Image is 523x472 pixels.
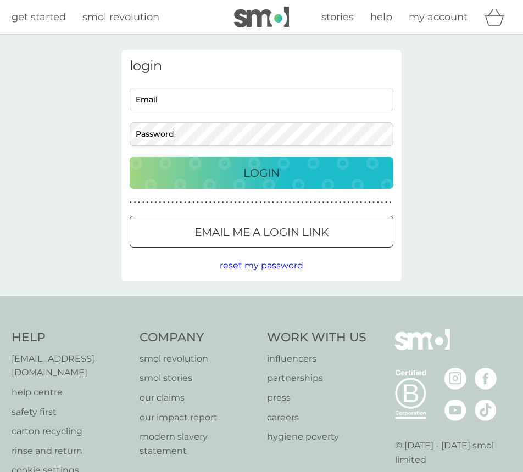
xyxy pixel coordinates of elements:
[12,329,129,346] h4: Help
[369,200,371,205] p: ●
[321,11,354,23] span: stories
[372,200,375,205] p: ●
[168,200,170,205] p: ●
[140,411,257,425] a: our impact report
[140,391,257,405] p: our claims
[12,405,129,419] a: safety first
[147,200,149,205] p: ●
[218,200,220,205] p: ●
[267,391,366,405] a: press
[220,259,303,273] button: reset my password
[484,6,511,28] div: basket
[475,399,497,421] img: visit the smol Tiktok page
[243,164,280,182] p: Login
[205,200,207,205] p: ●
[267,430,366,444] a: hygiene poverty
[352,200,354,205] p: ●
[335,200,337,205] p: ●
[255,200,258,205] p: ●
[267,352,366,366] a: influencers
[444,368,466,390] img: visit the smol Instagram page
[235,200,237,205] p: ●
[268,200,270,205] p: ●
[370,11,392,23] span: help
[259,200,261,205] p: ●
[267,371,366,385] a: partnerships
[395,329,450,367] img: smol
[142,200,144,205] p: ●
[395,439,512,467] p: © [DATE] - [DATE] smol limited
[322,200,325,205] p: ●
[138,200,140,205] p: ●
[289,200,291,205] p: ●
[130,200,132,205] p: ●
[176,200,178,205] p: ●
[130,157,393,189] button: Login
[230,200,232,205] p: ●
[151,200,153,205] p: ●
[475,368,497,390] img: visit the smol Facebook page
[264,200,266,205] p: ●
[171,200,174,205] p: ●
[180,200,182,205] p: ●
[243,200,245,205] p: ●
[339,200,341,205] p: ●
[276,200,279,205] p: ●
[209,200,212,205] p: ●
[409,11,468,23] span: my account
[140,329,257,346] h4: Company
[140,430,257,458] a: modern slavery statement
[130,216,393,248] button: Email me a login link
[197,200,199,205] p: ●
[318,200,320,205] p: ●
[370,9,392,25] a: help
[194,223,329,241] p: Email me a login link
[272,200,274,205] p: ●
[82,11,159,23] span: smol revolution
[192,200,194,205] p: ●
[155,200,157,205] p: ●
[267,411,366,425] a: careers
[444,399,466,421] img: visit the smol Youtube page
[12,444,129,458] a: rinse and return
[130,58,393,74] h3: login
[331,200,333,205] p: ●
[390,200,392,205] p: ●
[267,329,366,346] h4: Work With Us
[12,9,66,25] a: get started
[326,200,329,205] p: ●
[140,352,257,366] a: smol revolution
[163,200,165,205] p: ●
[409,9,468,25] a: my account
[360,200,362,205] p: ●
[348,200,350,205] p: ●
[188,200,191,205] p: ●
[343,200,346,205] p: ●
[140,371,257,385] a: smol stories
[12,352,129,380] a: [EMAIL_ADDRESS][DOMAIN_NAME]
[356,200,358,205] p: ●
[12,385,129,400] a: help centre
[293,200,295,205] p: ●
[297,200,299,205] p: ●
[305,200,308,205] p: ●
[285,200,287,205] p: ●
[12,424,129,439] a: carton recycling
[385,200,387,205] p: ●
[12,11,66,23] span: get started
[281,200,283,205] p: ●
[214,200,216,205] p: ●
[226,200,228,205] p: ●
[220,260,303,271] span: reset my password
